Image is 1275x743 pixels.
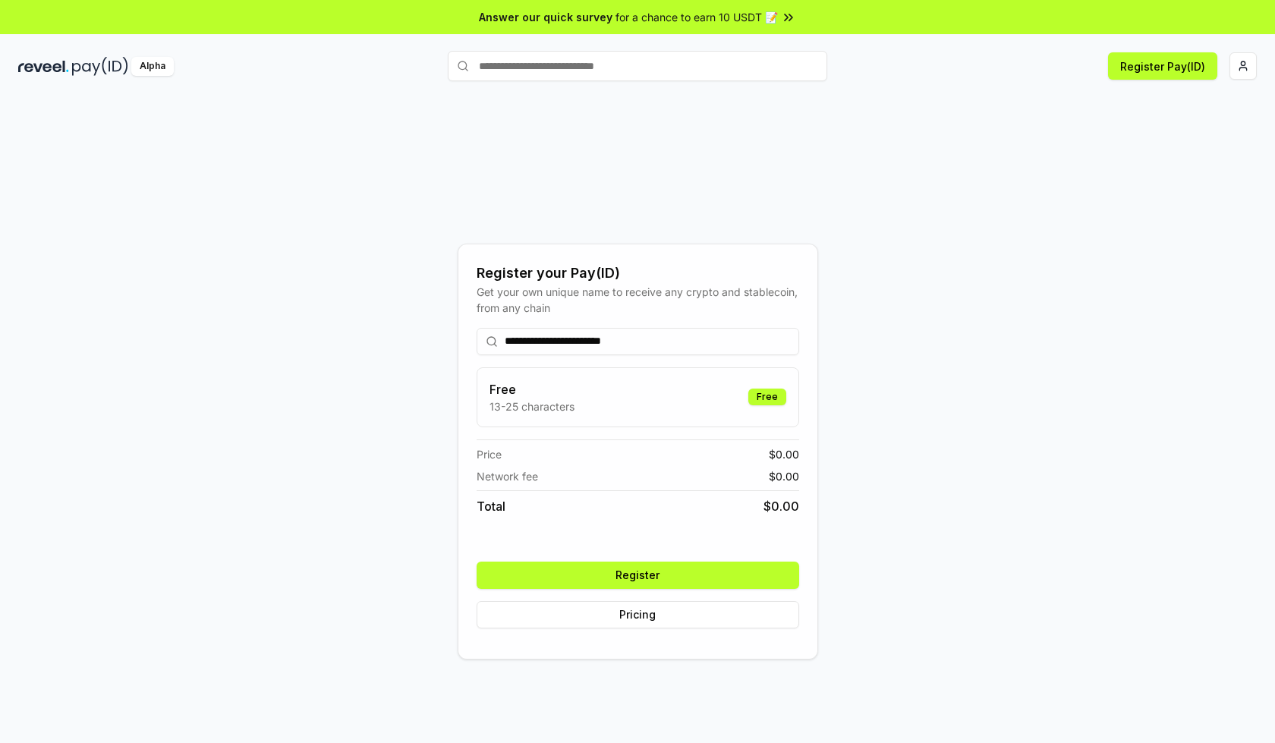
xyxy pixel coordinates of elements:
div: Get your own unique name to receive any crypto and stablecoin, from any chain [477,284,799,316]
button: Register Pay(ID) [1108,52,1217,80]
span: $ 0.00 [769,446,799,462]
button: Register [477,562,799,589]
img: pay_id [72,57,128,76]
div: Alpha [131,57,174,76]
h3: Free [490,380,575,398]
span: Network fee [477,468,538,484]
span: $ 0.00 [769,468,799,484]
span: $ 0.00 [763,497,799,515]
div: Free [748,389,786,405]
div: Register your Pay(ID) [477,263,799,284]
span: for a chance to earn 10 USDT 📝 [615,9,778,25]
span: Total [477,497,505,515]
span: Answer our quick survey [479,9,612,25]
span: Price [477,446,502,462]
p: 13-25 characters [490,398,575,414]
button: Pricing [477,601,799,628]
img: reveel_dark [18,57,69,76]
